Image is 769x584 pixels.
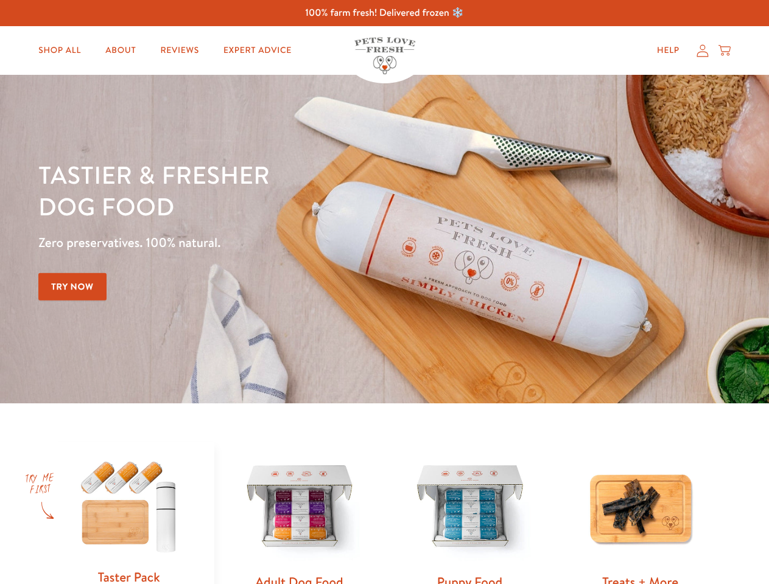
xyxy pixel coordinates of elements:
p: Zero preservatives. 100% natural. [38,232,500,254]
a: Reviews [150,38,208,63]
a: Shop All [29,38,91,63]
img: Pets Love Fresh [354,37,415,74]
a: Help [647,38,689,63]
a: Try Now [38,273,107,301]
h1: Tastier & fresher dog food [38,159,500,222]
a: Expert Advice [214,38,301,63]
a: About [96,38,146,63]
